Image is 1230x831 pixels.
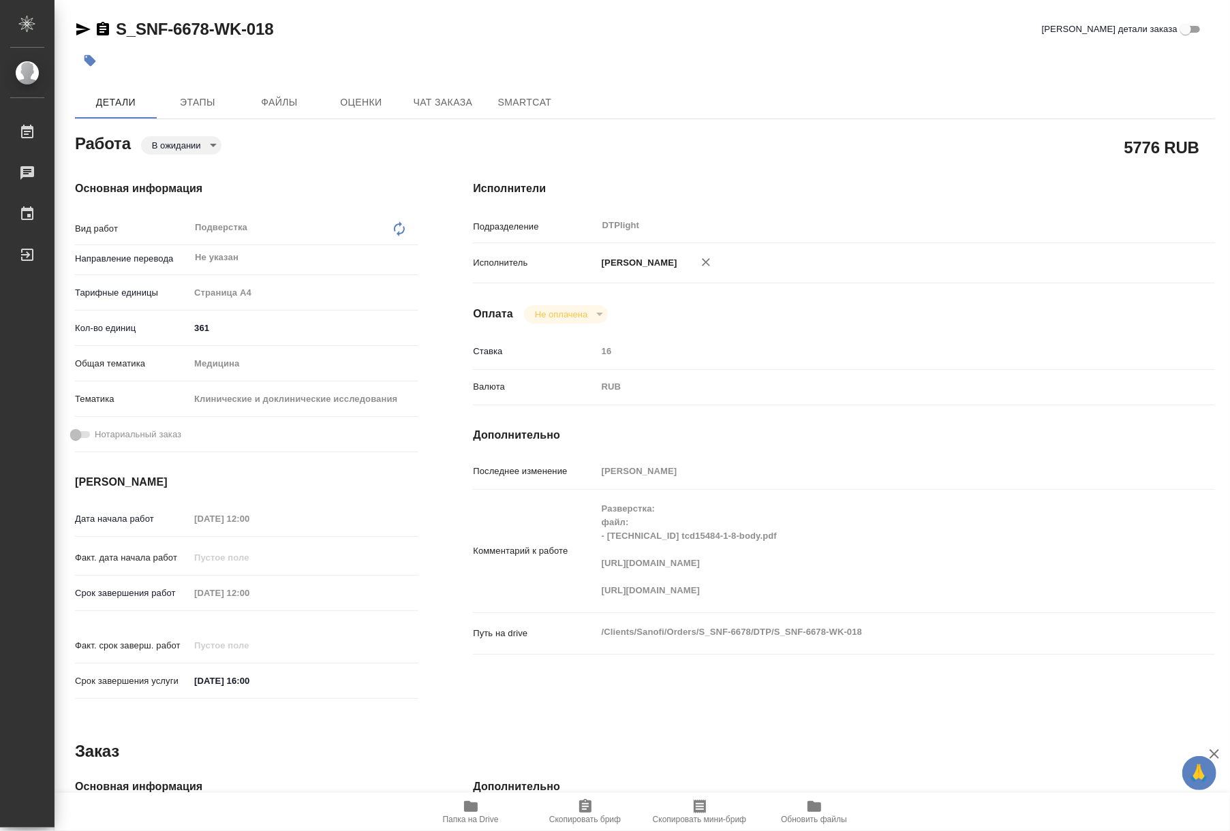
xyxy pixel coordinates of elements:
h4: Основная информация [75,779,418,795]
textarea: /Clients/Sanofi/Orders/S_SNF-6678/DTP/S_SNF-6678-WK-018 [597,621,1153,644]
p: Дата начала работ [75,512,189,526]
h4: Дополнительно [473,427,1215,443]
div: RUB [597,375,1153,398]
p: Комментарий к работе [473,544,596,558]
div: В ожидании [524,305,608,324]
span: Папка на Drive [443,815,499,824]
button: Скопировать бриф [528,793,643,831]
button: 🙏 [1182,756,1216,790]
button: Удалить исполнителя [691,247,721,277]
input: Пустое поле [189,636,309,655]
p: Тематика [75,392,189,406]
h4: Оплата [473,306,513,322]
h4: [PERSON_NAME] [75,474,418,490]
span: Чат заказа [410,94,476,111]
h2: Работа [75,130,131,155]
button: Скопировать мини-бриф [643,793,757,831]
span: Скопировать бриф [549,815,621,824]
p: Срок завершения работ [75,586,189,600]
input: Пустое поле [597,341,1153,361]
p: Факт. срок заверш. работ [75,639,189,653]
input: Пустое поле [189,583,309,603]
span: Файлы [247,94,312,111]
span: Скопировать мини-бриф [653,815,746,824]
p: Тарифные единицы [75,286,189,300]
p: Путь на drive [473,627,596,640]
div: Страница А4 [189,281,418,304]
p: Подразделение [473,220,596,234]
button: Папка на Drive [414,793,528,831]
button: Скопировать ссылку [95,21,111,37]
span: 🙏 [1188,759,1211,787]
span: Нотариальный заказ [95,428,181,441]
input: ✎ Введи что-нибудь [189,318,418,338]
span: Оценки [328,94,394,111]
span: SmartCat [492,94,557,111]
h2: Заказ [75,740,119,762]
p: Ставка [473,345,596,358]
h4: Основная информация [75,181,418,197]
input: Пустое поле [189,509,309,529]
button: Обновить файлы [757,793,872,831]
div: Клинические и доклинические исследования [189,388,418,411]
button: Добавить тэг [75,46,105,76]
p: Срок завершения услуги [75,674,189,688]
p: Исполнитель [473,256,596,270]
button: Не оплачена [531,309,591,320]
h4: Исполнители [473,181,1215,197]
h2: 5776 RUB [1124,136,1199,159]
p: Кол-во единиц [75,322,189,335]
span: [PERSON_NAME] детали заказа [1042,22,1178,36]
p: Валюта [473,380,596,394]
button: Скопировать ссылку для ЯМессенджера [75,21,91,37]
p: Направление перевода [75,252,189,266]
p: Общая тематика [75,357,189,371]
span: Этапы [165,94,230,111]
p: Вид работ [75,222,189,236]
h4: Дополнительно [473,779,1215,795]
p: Последнее изменение [473,465,596,478]
button: В ожидании [148,140,205,151]
input: Пустое поле [597,461,1153,481]
input: Пустое поле [189,548,309,567]
p: [PERSON_NAME] [597,256,677,270]
div: В ожидании [141,136,221,155]
p: Факт. дата начала работ [75,551,189,565]
textarea: Разверстка: файл: - [TECHNICAL_ID] tcd15484-1-8-body.pdf [URL][DOMAIN_NAME] [URL][DOMAIN_NAME] [597,497,1153,602]
span: Детали [83,94,149,111]
div: Медицина [189,352,418,375]
a: S_SNF-6678-WK-018 [116,20,273,38]
span: Обновить файлы [781,815,847,824]
input: ✎ Введи что-нибудь [189,671,309,691]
